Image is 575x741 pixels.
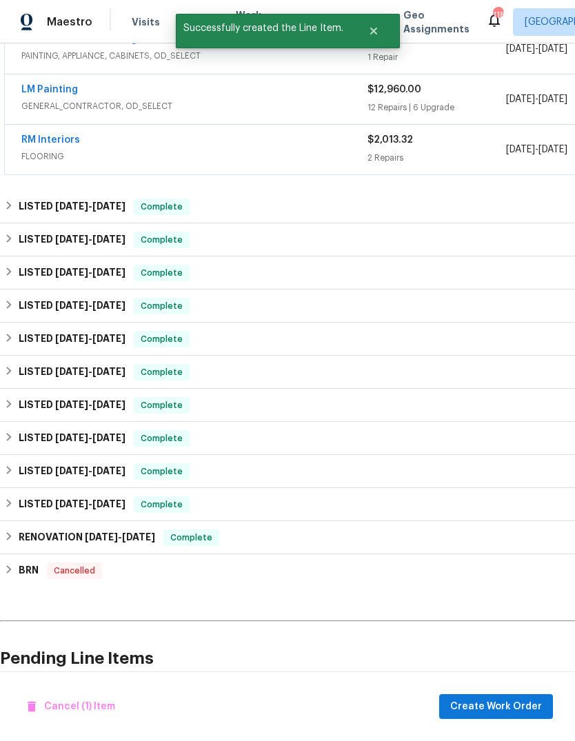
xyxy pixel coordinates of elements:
[19,496,125,513] h6: LISTED
[55,367,88,376] span: [DATE]
[351,17,396,45] button: Close
[55,400,125,409] span: -
[55,367,125,376] span: -
[92,301,125,310] span: [DATE]
[55,234,88,244] span: [DATE]
[92,234,125,244] span: [DATE]
[55,466,125,476] span: -
[367,50,506,64] div: 1 Repair
[19,463,125,480] h6: LISTED
[506,44,535,54] span: [DATE]
[135,299,188,313] span: Complete
[92,201,125,211] span: [DATE]
[48,564,101,578] span: Cancelled
[506,92,567,106] span: -
[21,99,367,113] span: GENERAL_CONTRACTOR, OD_SELECT
[92,466,125,476] span: [DATE]
[135,365,188,379] span: Complete
[367,85,421,94] span: $12,960.00
[19,298,125,314] h6: LISTED
[506,42,567,56] span: -
[92,499,125,509] span: [DATE]
[92,334,125,343] span: [DATE]
[22,694,121,720] button: Cancel (1) Item
[92,433,125,443] span: [DATE]
[367,135,413,145] span: $2,013.32
[55,201,125,211] span: -
[19,331,125,347] h6: LISTED
[21,135,80,145] a: RM Interiors
[19,562,39,579] h6: BRN
[55,433,88,443] span: [DATE]
[92,267,125,277] span: [DATE]
[135,465,188,478] span: Complete
[55,400,88,409] span: [DATE]
[55,466,88,476] span: [DATE]
[506,94,535,104] span: [DATE]
[19,199,125,215] h6: LISTED
[55,267,88,277] span: [DATE]
[55,267,125,277] span: -
[165,531,218,545] span: Complete
[85,532,155,542] span: -
[367,151,506,165] div: 2 Repairs
[506,145,535,154] span: [DATE]
[19,265,125,281] h6: LISTED
[55,499,88,509] span: [DATE]
[135,233,188,247] span: Complete
[236,8,271,36] span: Work Orders
[55,301,88,310] span: [DATE]
[55,433,125,443] span: -
[21,49,367,63] span: PAINTING, APPLIANCE, CABINETS, OD_SELECT
[122,532,155,542] span: [DATE]
[19,232,125,248] h6: LISTED
[367,101,506,114] div: 12 Repairs | 6 Upgrade
[439,694,553,720] button: Create Work Order
[538,145,567,154] span: [DATE]
[135,398,188,412] span: Complete
[55,234,125,244] span: -
[19,364,125,380] h6: LISTED
[92,400,125,409] span: [DATE]
[19,430,125,447] h6: LISTED
[176,14,351,43] span: Successfully created the Line Item.
[135,432,188,445] span: Complete
[55,334,125,343] span: -
[85,532,118,542] span: [DATE]
[47,15,92,29] span: Maestro
[21,85,78,94] a: LM Painting
[506,143,567,156] span: -
[538,44,567,54] span: [DATE]
[135,266,188,280] span: Complete
[135,498,188,511] span: Complete
[19,529,155,546] h6: RENOVATION
[28,698,115,715] span: Cancel (1) Item
[538,94,567,104] span: [DATE]
[135,200,188,214] span: Complete
[55,201,88,211] span: [DATE]
[403,8,470,36] span: Geo Assignments
[92,367,125,376] span: [DATE]
[450,698,542,715] span: Create Work Order
[55,499,125,509] span: -
[21,150,367,163] span: FLOORING
[55,301,125,310] span: -
[493,8,503,22] div: 118
[132,15,160,29] span: Visits
[55,334,88,343] span: [DATE]
[19,397,125,414] h6: LISTED
[135,332,188,346] span: Complete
